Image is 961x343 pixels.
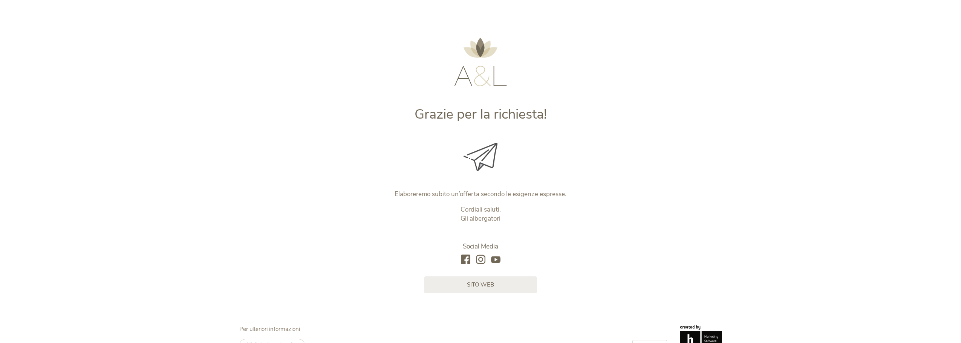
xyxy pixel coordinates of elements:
a: youtube [491,255,500,265]
a: sito web [424,276,537,293]
span: sito web [467,281,494,289]
a: facebook [461,255,470,265]
p: Elaboreremo subito un’offerta secondo le esigenze espresse. [323,190,638,199]
span: Per ulteriori informazioni [239,325,300,333]
img: AMONTI & LUNARIS Wellnessresort [454,38,507,86]
span: Social Media [463,242,498,251]
img: Grazie per la richiesta! [464,143,497,171]
span: Grazie per la richiesta! [415,105,547,123]
a: instagram [476,255,485,265]
p: Cordiali saluti. Gli albergatori [323,205,638,223]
